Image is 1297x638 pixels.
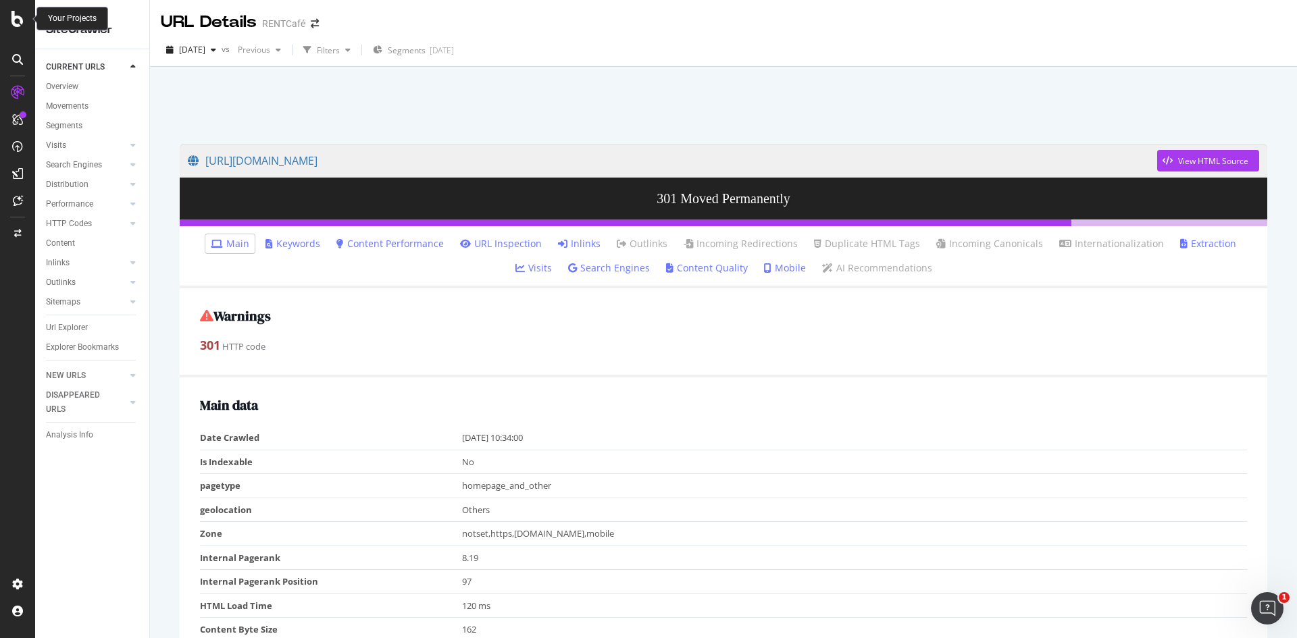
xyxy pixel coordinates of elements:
a: URL Inspection [460,237,542,250]
h3: 301 Moved Permanently [180,178,1267,219]
a: Mobile [764,261,806,275]
div: DISAPPEARED URLS [46,388,114,417]
div: Sitemaps [46,295,80,309]
div: URL Details [161,11,257,34]
a: Content Quality [666,261,748,275]
span: 2025 Sep. 17th [179,44,205,55]
a: Explorer Bookmarks [46,340,140,354]
a: Sitemaps [46,295,126,309]
div: Url Explorer [46,321,88,335]
a: Content Performance [336,237,444,250]
a: Extraction [1180,237,1236,250]
span: Previous [232,44,270,55]
button: Filters [298,39,356,61]
div: NEW URLS [46,369,86,383]
a: CURRENT URLS [46,60,126,74]
a: Duplicate HTML Tags [814,237,920,250]
td: Zone [200,522,462,546]
td: No [462,450,1248,474]
td: Internal Pagerank [200,546,462,570]
div: Content [46,236,75,250]
a: DISAPPEARED URLS [46,388,126,417]
a: Url Explorer [46,321,140,335]
div: Inlinks [46,256,70,270]
td: Internal Pagerank Position [200,570,462,594]
div: HTTP Codes [46,217,92,231]
td: pagetype [200,474,462,498]
a: Analysis Info [46,428,140,442]
button: View HTML Source [1157,150,1259,171]
a: Distribution [46,178,126,192]
td: Others [462,498,1248,522]
button: [DATE] [161,39,222,61]
a: Performance [46,197,126,211]
div: View HTML Source [1178,155,1248,167]
a: Search Engines [46,158,126,172]
div: Movements [46,99,88,113]
span: Segments [388,45,426,56]
div: CURRENT URLS [46,60,105,74]
div: Performance [46,197,93,211]
td: 120 ms [462,593,1248,618]
td: geolocation [200,498,462,522]
td: 8.19 [462,546,1248,570]
div: Outlinks [46,275,76,290]
a: HTTP Codes [46,217,126,231]
a: Outlinks [617,237,667,250]
a: Main [211,237,249,250]
div: Search Engines [46,158,102,172]
a: [URL][DOMAIN_NAME] [188,144,1157,178]
a: Outlinks [46,275,126,290]
div: Distribution [46,178,88,192]
div: arrow-right-arrow-left [311,19,319,28]
a: Incoming Canonicals [936,237,1043,250]
td: Is Indexable [200,450,462,474]
div: Visits [46,138,66,153]
a: Inlinks [46,256,126,270]
h2: Main data [200,398,1247,413]
a: Content [46,236,140,250]
a: Inlinks [558,237,601,250]
strong: 301 [200,337,220,353]
td: [DATE] 10:34:00 [462,426,1248,450]
td: notset,https,[DOMAIN_NAME],mobile [462,522,1248,546]
div: Your Projects [48,13,97,24]
button: Previous [232,39,286,61]
div: Segments [46,119,82,133]
a: Search Engines [568,261,650,275]
button: Segments[DATE] [367,39,459,61]
span: vs [222,43,232,55]
a: NEW URLS [46,369,126,383]
a: Visits [515,261,552,275]
a: AI Recommendations [822,261,932,275]
a: Segments [46,119,140,133]
a: Visits [46,138,126,153]
div: RENTCafé [262,17,305,30]
td: HTML Load Time [200,593,462,618]
td: Date Crawled [200,426,462,450]
div: Explorer Bookmarks [46,340,119,354]
td: homepage_and_other [462,474,1248,498]
div: Analysis Info [46,428,93,442]
iframe: Intercom live chat [1251,592,1283,624]
a: Overview [46,80,140,94]
div: HTTP code [200,337,1247,354]
div: [DATE] [430,45,454,56]
a: Internationalization [1059,237,1164,250]
td: 97 [462,570,1248,594]
div: Filters [317,45,340,56]
a: Keywords [265,237,320,250]
div: Overview [46,80,78,94]
a: Incoming Redirections [684,237,798,250]
span: 1 [1279,592,1290,603]
a: Movements [46,99,140,113]
h2: Warnings [200,309,1247,323]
